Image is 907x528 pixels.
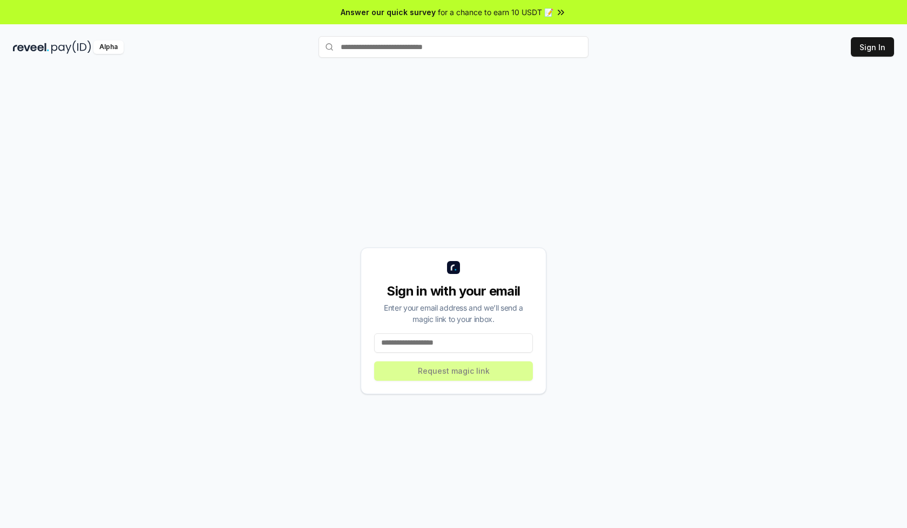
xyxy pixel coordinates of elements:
[438,6,553,18] span: for a chance to earn 10 USDT 📝
[341,6,436,18] span: Answer our quick survey
[51,40,91,54] img: pay_id
[374,283,533,300] div: Sign in with your email
[374,302,533,325] div: Enter your email address and we’ll send a magic link to your inbox.
[851,37,894,57] button: Sign In
[93,40,124,54] div: Alpha
[13,40,49,54] img: reveel_dark
[447,261,460,274] img: logo_small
